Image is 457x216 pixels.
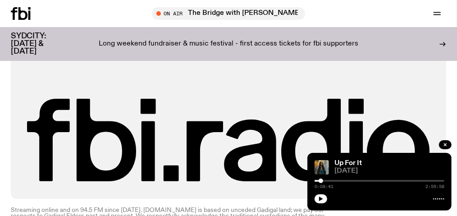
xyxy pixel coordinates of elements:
h3: SYDCITY: [DATE] & [DATE] [11,32,69,55]
img: Ify - a Brown Skin girl with black braided twists, looking up to the side with her tongue stickin... [315,160,329,175]
p: Long weekend fundraiser & music festival - first access tickets for fbi supporters [99,40,358,48]
span: [DATE] [334,168,444,175]
span: 2:59:58 [425,184,444,189]
span: 0:08:41 [315,184,334,189]
a: Up For It [334,160,362,167]
button: On AirThe Bridge with [PERSON_NAME] [152,7,305,20]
